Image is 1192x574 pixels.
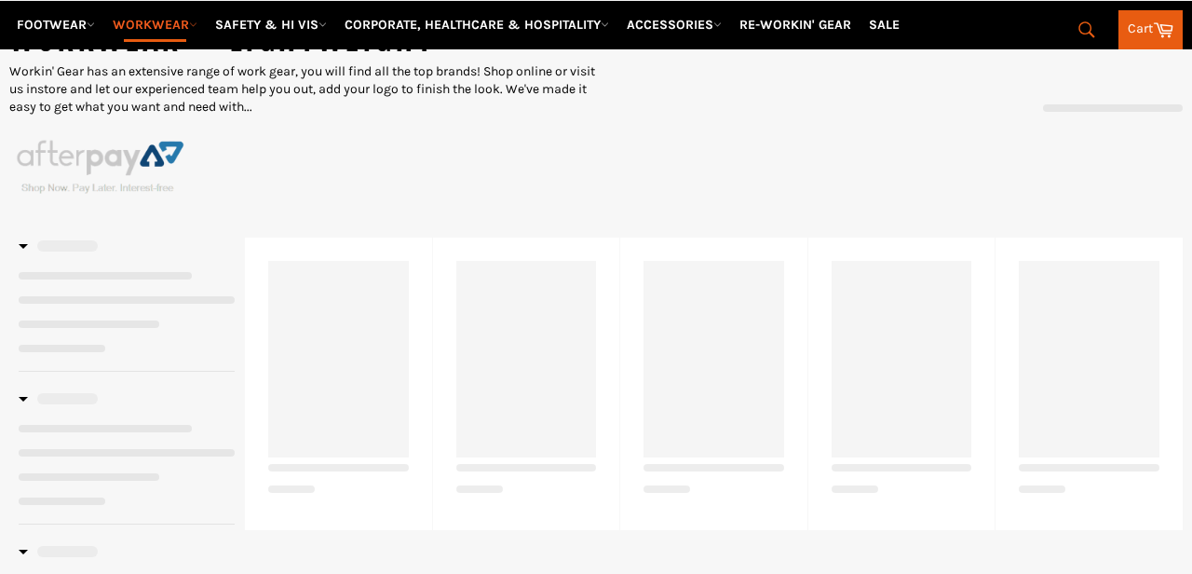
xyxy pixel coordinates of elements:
a: SAFETY & HI VIS [208,8,334,41]
p: Workin' Gear has an extensive range of work gear, you will find all the top brands! Shop online o... [9,62,596,116]
a: RE-WORKIN' GEAR [732,8,859,41]
a: CORPORATE, HEALTHCARE & HOSPITALITY [337,8,616,41]
a: Cart [1118,10,1183,49]
a: ACCESSORIES [619,8,729,41]
a: SALE [861,8,907,41]
a: FOOTWEAR [9,8,102,41]
a: WORKWEAR [105,8,205,41]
